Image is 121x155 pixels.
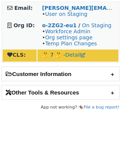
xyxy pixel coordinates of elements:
[42,22,77,28] a: o-2ZG2-eu1
[14,22,35,28] strong: Org ID:
[45,28,90,34] a: Workforce Admin
[82,22,112,28] a: On Staging
[2,104,119,111] footer: App not working? 🪳
[78,22,80,28] strong: /
[42,11,87,17] span: •
[2,85,119,99] h2: Other Tools & Resources
[37,50,118,62] td: 🤔 7 🤔 -
[7,52,26,58] strong: CLS:
[45,34,92,40] a: Org settings page
[14,5,33,11] strong: Email:
[65,52,85,58] a: Detail
[2,67,119,81] h2: Customer Information
[45,11,87,17] a: User on Staging
[84,105,119,110] a: File a bug report!
[45,40,97,46] a: Temp Plan Changes
[42,28,97,46] span: • • •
